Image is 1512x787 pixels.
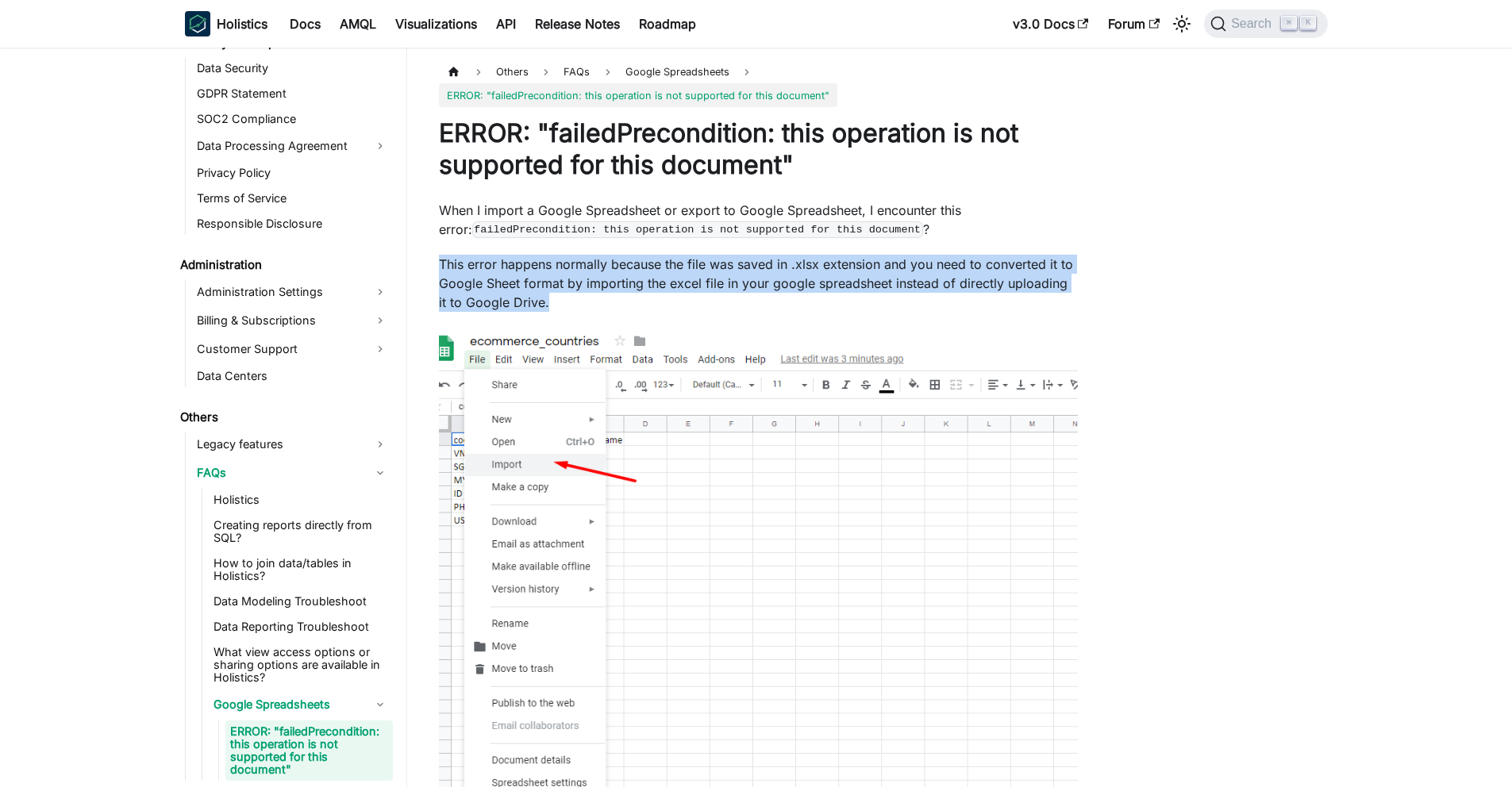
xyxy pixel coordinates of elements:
a: SOC2 Compliance [192,108,393,130]
a: Terms of Service [192,187,393,209]
a: Creating reports directly from SQL? [209,514,393,549]
a: What view access options or sharing options are available in Holistics? [209,641,393,689]
button: Switch between dark and light mode (currently light mode) [1169,11,1195,36]
b: Holistics [217,14,267,33]
a: Docs [280,11,330,36]
a: Roadmap [629,11,706,36]
kbd: ⌘ [1281,16,1297,30]
a: How to join data/tables in Holistics? [209,552,393,587]
a: Privacy Policy [192,162,393,184]
span: Others [488,60,537,83]
a: FAQs [192,460,393,486]
a: Release Notes [525,11,629,36]
span: ERROR: "failedPrecondition: this operation is not supported for this document" [439,83,837,106]
p: When I import a Google Spreadsheet or export to Google Spreadsheet, I encounter this error: ? [439,201,1078,239]
a: HolisticsHolistics [185,11,267,36]
h1: ERROR: "failedPrecondition: this operation is not supported for this document" [439,117,1078,181]
a: Google Spreadsheets [209,692,393,717]
a: API [487,11,525,36]
kbd: K [1300,16,1316,30]
a: Responsible Disclosure [192,213,393,235]
a: Legacy features [192,432,393,457]
a: Data Reporting Troubleshoot [209,616,393,638]
a: Holistics [209,489,393,511]
span: FAQs [556,60,598,83]
a: Administration [175,254,393,276]
a: Data Modeling Troubleshoot [209,590,393,612]
a: v3.0 Docs [1003,11,1098,36]
nav: Breadcrumbs [439,60,1078,107]
a: Others [175,406,393,428]
a: AMQL [330,11,386,36]
code: failedPrecondition: this operation is not supported for this document [472,221,923,237]
a: Home page [439,60,469,83]
a: Customer Support [192,336,393,362]
a: Data Processing Agreement [192,133,393,159]
button: Search (Command+K) [1204,10,1327,38]
a: Data Security [192,57,393,79]
nav: Docs sidebar [169,48,407,787]
a: Billing & Subscriptions [192,308,393,333]
span: Search [1226,17,1281,31]
a: Visualizations [386,11,487,36]
a: Administration Settings [192,279,393,305]
p: This error happens normally because the file was saved in .xlsx extension and you need to convert... [439,255,1078,312]
img: Holistics [185,11,210,36]
a: Forum [1098,11,1169,36]
a: Data Centers [192,365,393,387]
a: GDPR Statement [192,83,393,105]
a: ERROR: "failedPrecondition: this operation is not supported for this document" [225,720,393,781]
span: Google Spreadsheets [617,60,737,83]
